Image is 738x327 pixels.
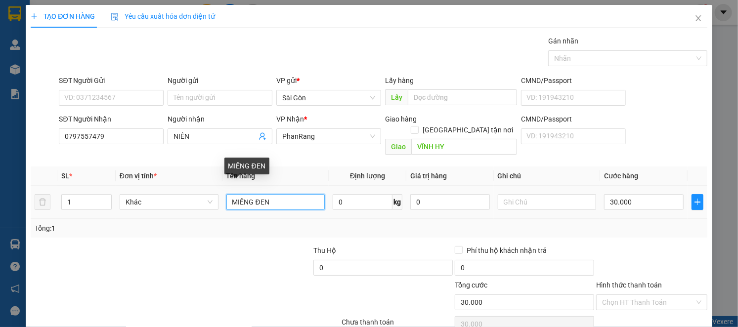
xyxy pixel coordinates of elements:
[695,14,702,22] span: close
[31,13,38,20] span: plus
[59,114,164,124] div: SĐT Người Nhận
[385,89,408,105] span: Lấy
[521,75,626,86] div: CMND/Passport
[692,194,703,210] button: plus
[168,114,272,124] div: Người nhận
[548,37,578,45] label: Gán nhãn
[168,75,272,86] div: Người gửi
[61,172,69,180] span: SL
[111,13,119,21] img: icon
[385,77,414,84] span: Lấy hàng
[385,139,411,155] span: Giao
[111,12,215,20] span: Yêu cầu xuất hóa đơn điện tử
[282,90,375,105] span: Sài Gòn
[604,172,638,180] span: Cước hàng
[313,246,336,254] span: Thu Hộ
[521,114,626,124] div: CMND/Passport
[276,75,381,86] div: VP gửi
[259,132,266,140] span: user-add
[463,245,551,256] span: Phí thu hộ khách nhận trả
[59,75,164,86] div: SĐT Người Gửi
[408,89,517,105] input: Dọc đường
[419,124,517,135] span: [GEOGRAPHIC_DATA] tận nơi
[410,172,447,180] span: Giá trị hàng
[350,172,385,180] span: Định lượng
[411,139,517,155] input: Dọc đường
[596,281,662,289] label: Hình thức thanh toán
[282,129,375,144] span: PhanRang
[494,166,601,186] th: Ghi chú
[455,281,487,289] span: Tổng cước
[498,194,597,210] input: Ghi Chú
[685,5,712,33] button: Close
[35,223,285,234] div: Tổng: 1
[226,194,325,210] input: VD: Bàn, Ghế
[126,195,213,209] span: Khác
[392,194,402,210] span: kg
[385,115,417,123] span: Giao hàng
[120,172,157,180] span: Đơn vị tính
[410,194,489,210] input: 0
[224,158,269,174] div: MIẾNG ĐEN
[692,198,703,206] span: plus
[31,12,95,20] span: TẠO ĐƠN HÀNG
[276,115,304,123] span: VP Nhận
[35,194,50,210] button: delete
